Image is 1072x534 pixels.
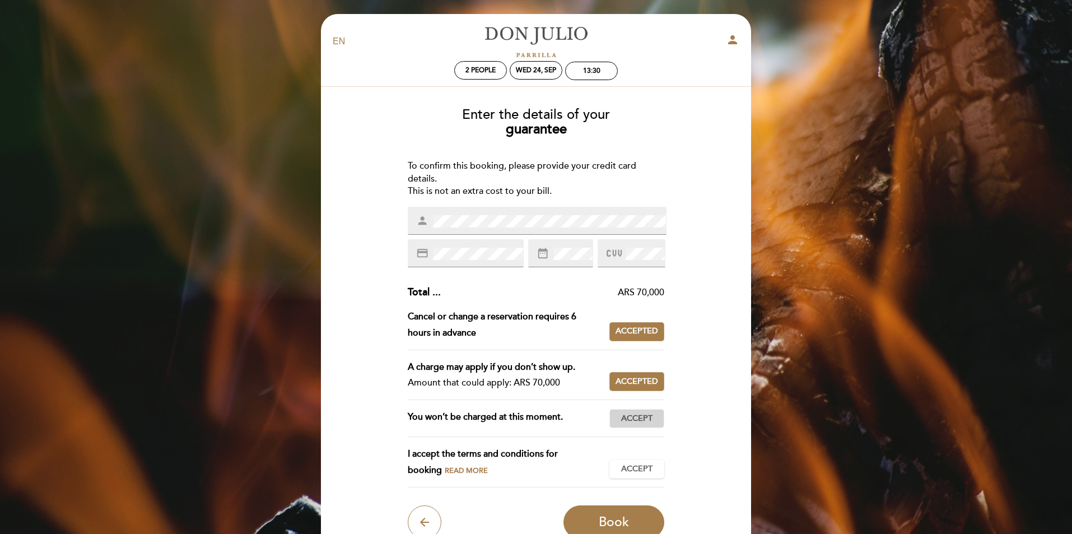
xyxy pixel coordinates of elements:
span: Total ... [408,286,441,298]
span: Accept [621,463,652,475]
span: Enter the details of your [462,106,610,123]
span: 2 people [465,66,496,75]
i: person [416,215,428,227]
span: Accepted [616,326,658,337]
button: Accept [609,459,664,479]
button: Accept [609,409,664,428]
a: [PERSON_NAME] [466,26,606,57]
div: 13:30 [583,67,600,75]
span: Read more [445,466,488,475]
i: date_range [537,247,549,259]
div: A charge may apply if you don’t show up. [408,359,601,375]
span: Book [599,514,629,530]
button: person [726,33,739,50]
div: I accept the terms and conditions for booking [408,446,610,479]
div: Wed 24, Sep [516,66,556,75]
button: Accepted [609,322,664,341]
div: You won’t be charged at this moment. [408,409,610,428]
button: Accepted [609,372,664,391]
div: ARS 70,000 [441,286,665,299]
div: To confirm this booking, please provide your credit card details. This is not an extra cost to yo... [408,160,665,198]
div: Amount that could apply: ARS 70,000 [408,375,601,391]
b: guarantee [506,121,567,137]
i: person [726,33,739,47]
i: arrow_back [418,516,431,529]
div: Cancel or change a reservation requires 6 hours in advance [408,309,610,341]
span: Accepted [616,376,658,388]
i: credit_card [416,247,428,259]
span: Accept [621,413,652,425]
